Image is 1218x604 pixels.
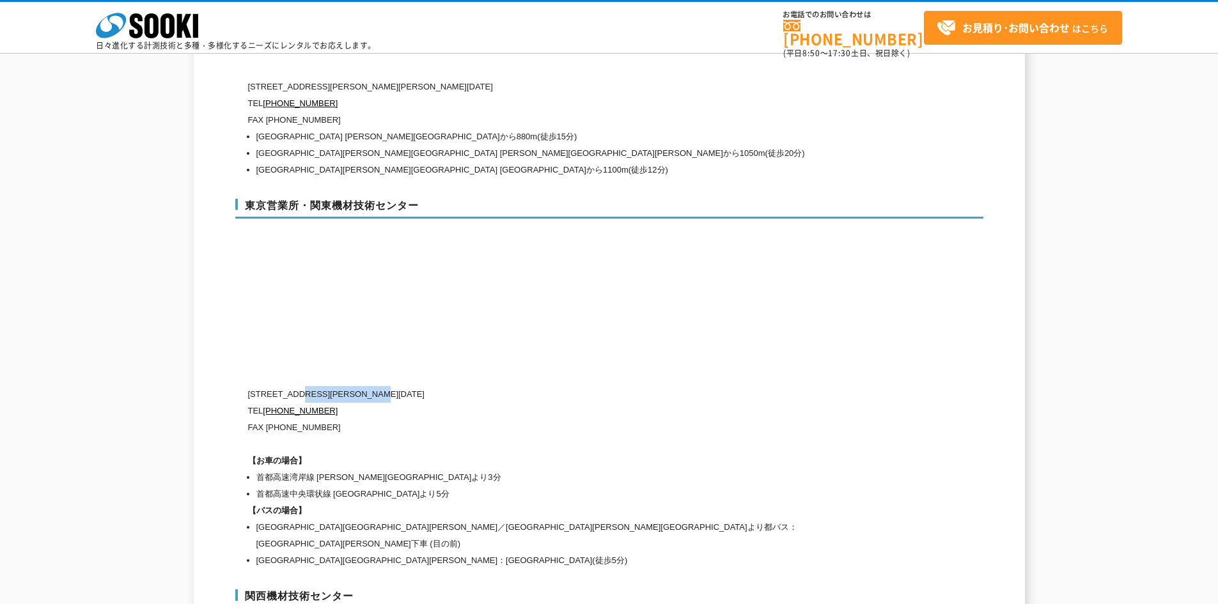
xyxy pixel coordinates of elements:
[248,95,862,112] p: TEL
[256,145,862,162] li: [GEOGRAPHIC_DATA][PERSON_NAME][GEOGRAPHIC_DATA] [PERSON_NAME][GEOGRAPHIC_DATA][PERSON_NAME]から1050...
[256,519,862,552] li: [GEOGRAPHIC_DATA][GEOGRAPHIC_DATA][PERSON_NAME]／[GEOGRAPHIC_DATA][PERSON_NAME][GEOGRAPHIC_DATA]より...
[248,453,862,469] h1: 【お車の場合】
[802,47,820,59] span: 8:50
[783,11,924,19] span: お電話でのお問い合わせは
[263,98,338,108] a: [PHONE_NUMBER]
[263,406,338,415] a: [PHONE_NUMBER]
[937,19,1108,38] span: はこちら
[783,47,910,59] span: (平日 ～ 土日、祝日除く)
[828,47,851,59] span: 17:30
[256,469,862,486] li: 首都高速湾岸線 [PERSON_NAME][GEOGRAPHIC_DATA]より3分
[248,419,862,436] p: FAX [PHONE_NUMBER]
[256,162,862,178] li: [GEOGRAPHIC_DATA][PERSON_NAME][GEOGRAPHIC_DATA] [GEOGRAPHIC_DATA]から1100m(徒歩12分)
[924,11,1122,45] a: お見積り･お問い合わせはこちら
[256,486,862,502] li: 首都高速中央環状線 [GEOGRAPHIC_DATA]より5分
[962,20,1070,35] strong: お見積り･お問い合わせ
[256,128,862,145] li: [GEOGRAPHIC_DATA] [PERSON_NAME][GEOGRAPHIC_DATA]から880m(徒歩15分)
[248,386,862,403] p: [STREET_ADDRESS][PERSON_NAME][DATE]
[248,79,862,95] p: [STREET_ADDRESS][PERSON_NAME][PERSON_NAME][DATE]
[248,502,862,519] h1: 【バスの場合】
[248,403,862,419] p: TEL
[248,112,862,128] p: FAX [PHONE_NUMBER]
[235,199,983,219] h3: 東京営業所・関東機材技術センター
[783,20,924,46] a: [PHONE_NUMBER]
[256,552,862,569] li: [GEOGRAPHIC_DATA][GEOGRAPHIC_DATA][PERSON_NAME]：[GEOGRAPHIC_DATA](徒歩5分)
[96,42,376,49] p: 日々進化する計測技術と多種・多様化するニーズにレンタルでお応えします。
